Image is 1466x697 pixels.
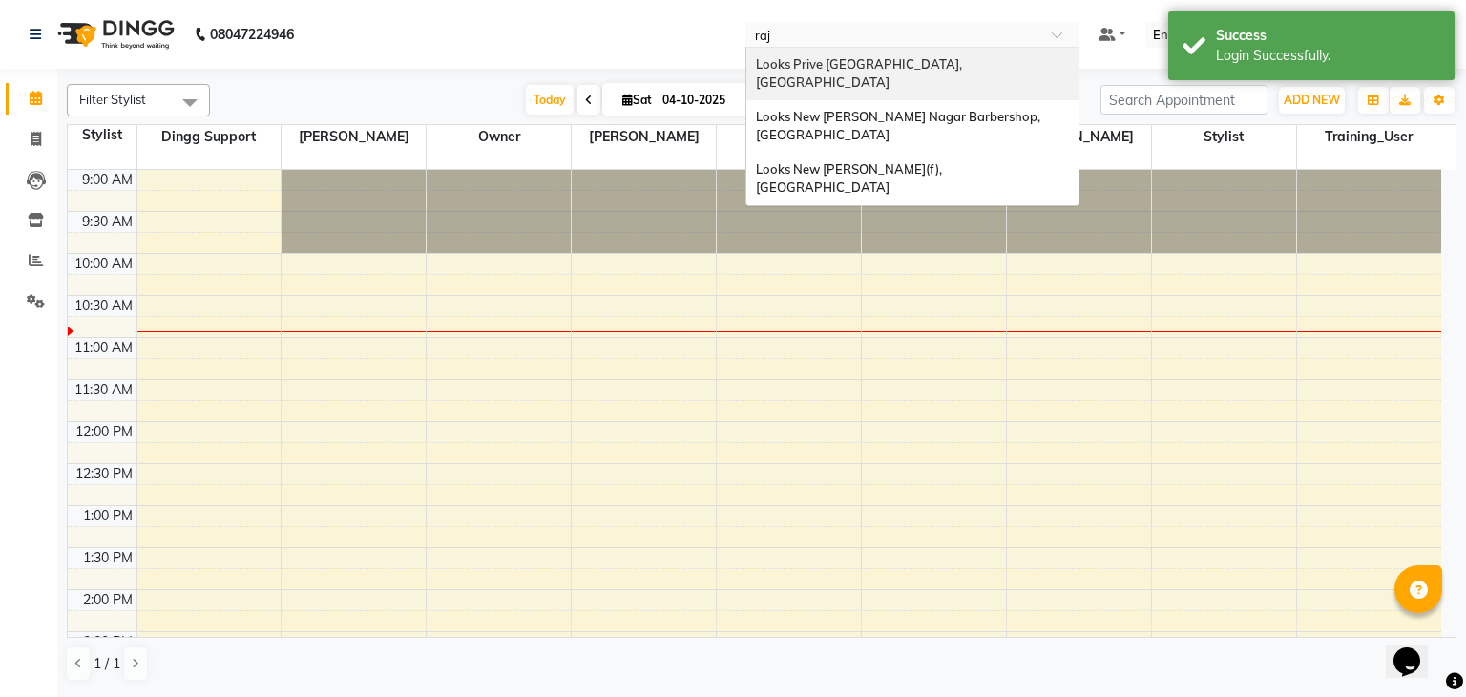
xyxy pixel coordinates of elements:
b: 08047224946 [210,8,294,61]
span: [PERSON_NAME] [282,125,426,149]
span: Training_User [1297,125,1442,149]
span: [PERSON_NAME] [572,125,716,149]
span: 1 / 1 [94,654,120,674]
ng-dropdown-panel: Options list [745,47,1079,206]
div: 10:30 AM [71,296,136,316]
span: Today [526,85,574,115]
span: Looks New [PERSON_NAME] Nagar Barbershop, [GEOGRAPHIC_DATA] [756,109,1043,143]
span: Filter Stylist [79,92,146,107]
div: 9:30 AM [78,212,136,232]
div: 1:30 PM [79,548,136,568]
span: TEST_STAFF [717,125,861,149]
div: Stylist [68,125,136,145]
div: 12:00 PM [72,422,136,442]
div: 11:00 AM [71,338,136,358]
span: Owner [427,125,571,149]
button: ADD NEW [1279,87,1345,114]
div: 9:00 AM [78,170,136,190]
div: 1:00 PM [79,506,136,526]
span: stylist [1152,125,1296,149]
iframe: chat widget [1386,621,1447,678]
div: 2:30 PM [79,632,136,652]
span: ADD NEW [1284,93,1340,107]
div: Success [1216,26,1440,46]
div: 10:00 AM [71,254,136,274]
span: Looks New [PERSON_NAME](f), [GEOGRAPHIC_DATA] [756,161,945,196]
div: Login Successfully. [1216,46,1440,66]
img: logo [49,8,179,61]
span: Looks Prive [GEOGRAPHIC_DATA], [GEOGRAPHIC_DATA] [756,56,965,91]
div: 12:30 PM [72,464,136,484]
span: Dingg Support [137,125,282,149]
input: Search Appointment [1100,85,1267,115]
input: 2025-10-04 [657,86,752,115]
div: 11:30 AM [71,380,136,400]
span: Sat [618,93,657,107]
div: 2:00 PM [79,590,136,610]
